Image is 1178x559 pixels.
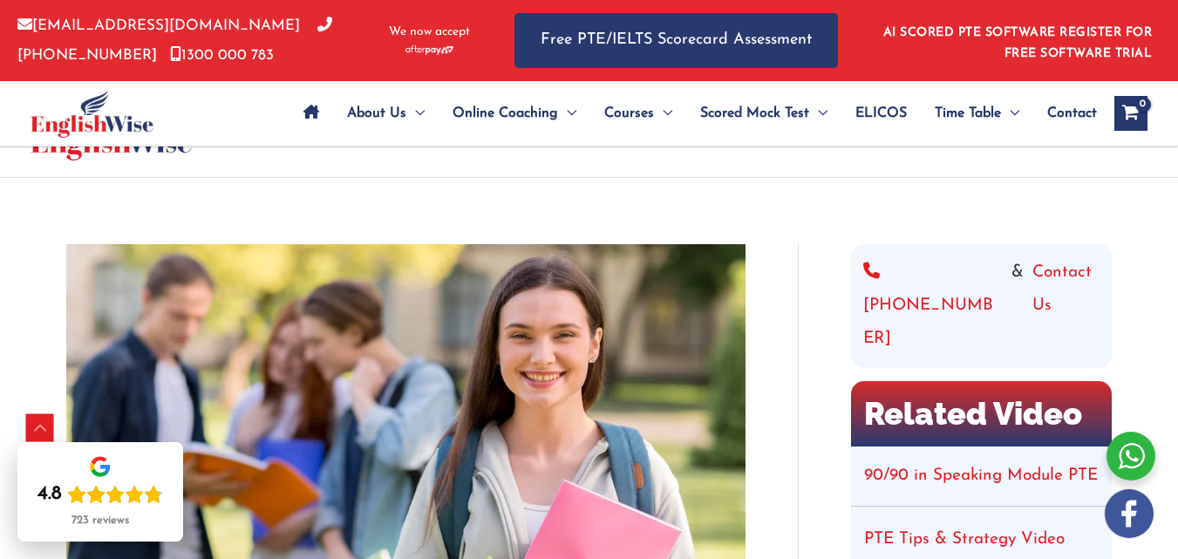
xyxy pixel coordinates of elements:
img: white-facebook.png [1105,489,1154,538]
a: PTE Tips & Strategy Video [864,531,1065,548]
a: ELICOS [841,83,921,144]
aside: Header Widget 1 [873,12,1161,69]
div: & [863,256,1100,356]
span: Scored Mock Test [700,83,809,144]
div: Rating: 4.8 out of 5 [37,482,163,507]
span: Menu Toggle [406,83,425,144]
a: Contact Us [1032,256,1100,356]
span: ELICOS [855,83,907,144]
span: Menu Toggle [1001,83,1019,144]
a: [EMAIL_ADDRESS][DOMAIN_NAME] [17,18,300,33]
span: Contact [1047,83,1097,144]
a: 90/90 in Speaking Module PTE [864,467,1098,484]
a: Free PTE/IELTS Scorecard Assessment [514,13,838,68]
span: Time Table [935,83,1001,144]
span: Courses [604,83,654,144]
span: Menu Toggle [654,83,672,144]
span: Menu Toggle [558,83,576,144]
a: [PHONE_NUMBER] [863,256,1003,356]
a: [PHONE_NUMBER] [17,18,332,62]
a: Time TableMenu Toggle [921,83,1033,144]
span: About Us [347,83,406,144]
span: Menu Toggle [809,83,827,144]
span: We now accept [389,24,470,41]
span: Online Coaching [453,83,558,144]
a: Scored Mock TestMenu Toggle [686,83,841,144]
div: 723 reviews [71,514,129,528]
div: 4.8 [37,482,62,507]
a: Contact [1033,83,1097,144]
a: Online CoachingMenu Toggle [439,83,590,144]
img: Afterpay-Logo [405,45,453,55]
a: AI SCORED PTE SOFTWARE REGISTER FOR FREE SOFTWARE TRIAL [883,26,1153,60]
img: cropped-ew-logo [31,90,153,138]
a: 1300 000 783 [170,48,274,63]
nav: Site Navigation: Main Menu [289,83,1097,144]
h2: Related Video [851,381,1112,446]
a: About UsMenu Toggle [333,83,439,144]
a: View Shopping Cart, empty [1114,96,1147,131]
a: CoursesMenu Toggle [590,83,686,144]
